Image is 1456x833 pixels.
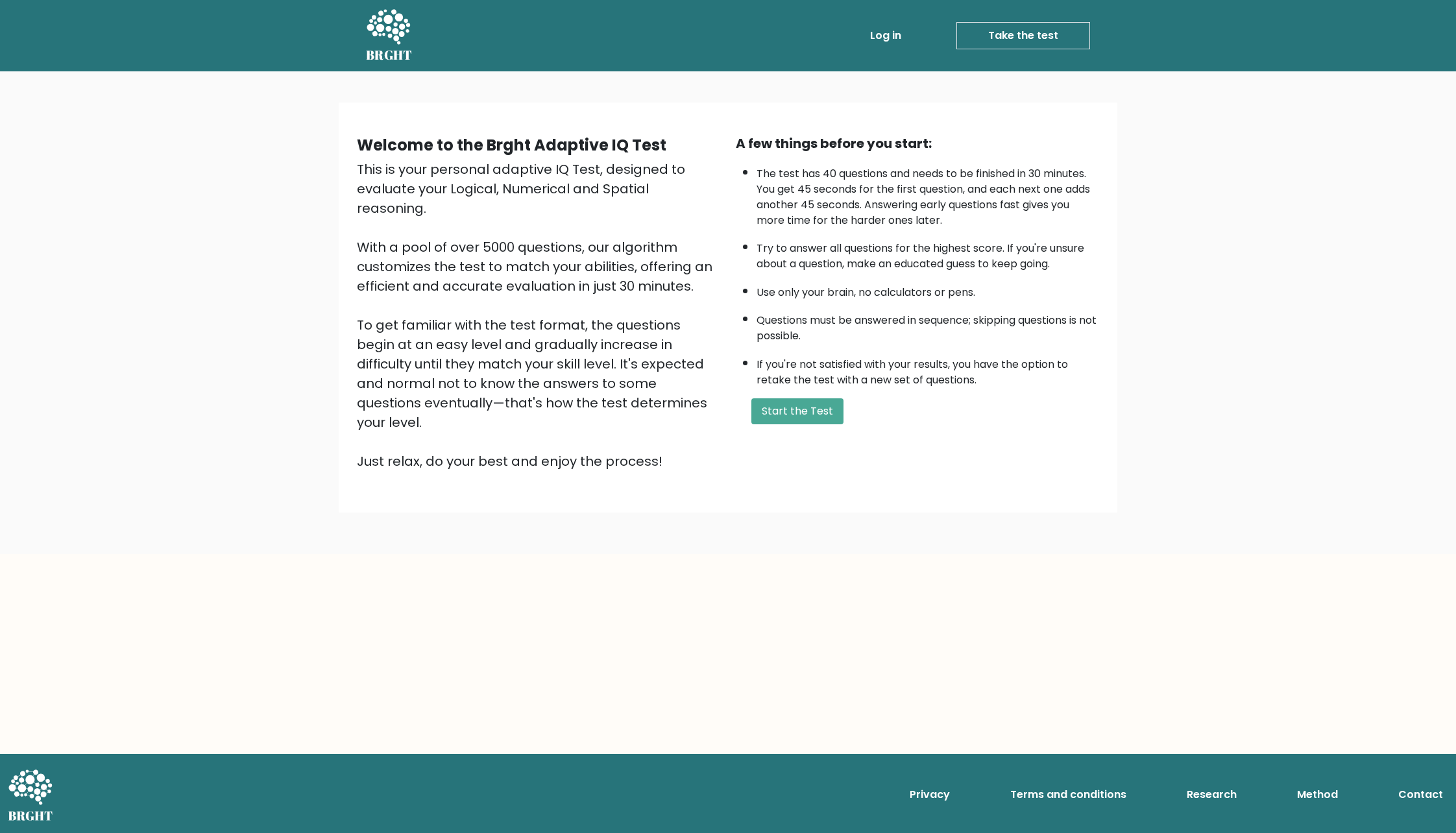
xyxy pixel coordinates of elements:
li: If you're not satisfied with your results, you have the option to retake the test with a new set ... [757,350,1099,388]
a: Log in [865,23,906,49]
li: The test has 40 questions and needs to be finished in 30 minutes. You get 45 seconds for the firs... [757,160,1099,228]
a: Method [1292,782,1343,808]
li: Questions must be answered in sequence; skipping questions is not possible. [757,306,1099,344]
a: Contact [1393,782,1448,808]
div: This is your personal adaptive IQ Test, designed to evaluate your Logical, Numerical and Spatial ... [357,160,720,471]
li: Try to answer all questions for the highest score. If you're unsure about a question, make an edu... [757,234,1099,272]
li: Use only your brain, no calculators or pens. [757,278,1099,300]
b: Welcome to the Brght Adaptive IQ Test [357,134,666,156]
h5: BRGHT [366,47,413,63]
a: Take the test [956,22,1090,49]
div: A few things before you start: [736,134,1099,153]
a: Research [1182,782,1242,808]
a: BRGHT [366,5,413,66]
button: Start the Test [751,398,843,424]
a: Terms and conditions [1005,782,1132,808]
a: Privacy [904,782,955,808]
